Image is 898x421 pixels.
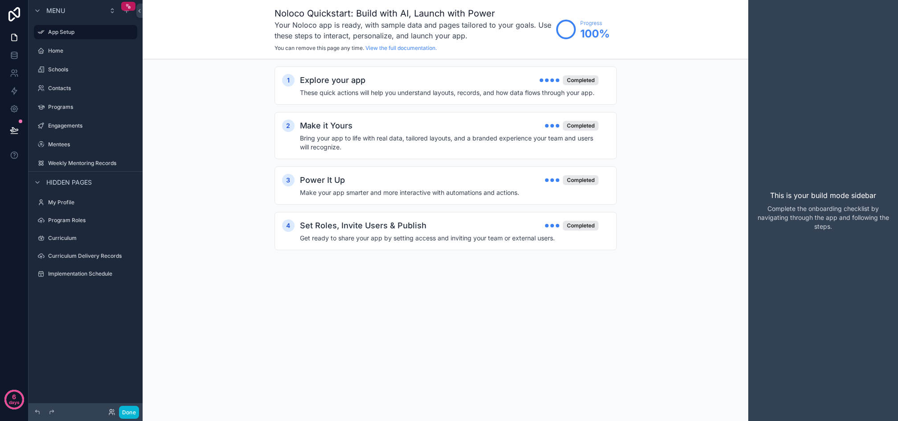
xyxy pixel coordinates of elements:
a: Weekly Mentoring Records [34,156,137,170]
label: Implementation Schedule [48,270,135,277]
p: This is your build mode sidebar [770,190,876,201]
a: Implementation Schedule [34,267,137,281]
a: Curriculum [34,231,137,245]
label: Mentees [48,141,135,148]
a: App Setup [34,25,137,39]
a: Home [34,44,137,58]
span: Progress [580,20,610,27]
span: Menu [46,6,65,15]
h3: Your Noloco app is ready, with sample data and pages tailored to your goals. Use these steps to i... [275,20,552,41]
a: Programs [34,100,137,114]
a: My Profile [34,195,137,210]
h1: Noloco Quickstart: Build with AI, Launch with Power [275,7,552,20]
a: Program Roles [34,213,137,227]
a: Curriculum Delivery Records [34,249,137,263]
label: Engagements [48,122,135,129]
p: 6 [12,392,16,401]
label: Weekly Mentoring Records [48,160,135,167]
span: Hidden pages [46,178,92,187]
label: Schools [48,66,135,73]
label: App Setup [48,29,132,36]
label: My Profile [48,199,135,206]
label: Home [48,47,135,54]
label: Curriculum [48,235,135,242]
span: 100 % [580,27,610,41]
label: Contacts [48,85,135,92]
p: days [9,396,20,409]
a: Contacts [34,81,137,95]
a: Engagements [34,119,137,133]
a: View the full documentation. [365,45,437,51]
label: Curriculum Delivery Records [48,252,135,260]
button: Done [119,406,139,419]
span: You can remove this page any time. [275,45,364,51]
a: Mentees [34,137,137,152]
label: Programs [48,103,135,111]
a: Schools [34,62,137,77]
p: Complete the onboarding checklist by navigating through the app and following the steps. [755,204,891,231]
label: Program Roles [48,217,135,224]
